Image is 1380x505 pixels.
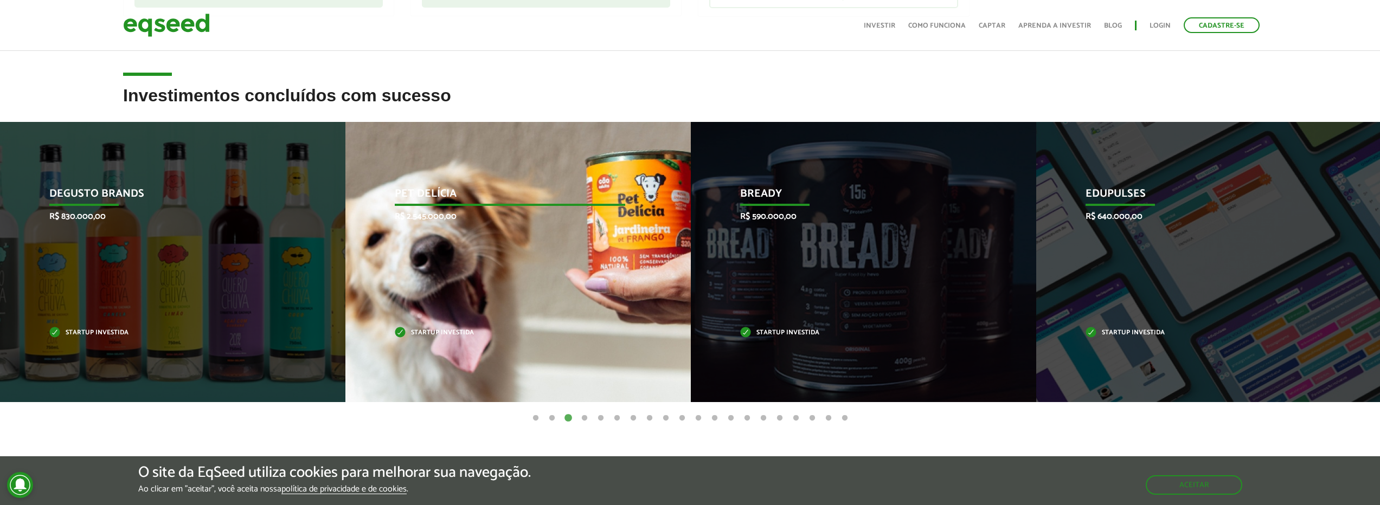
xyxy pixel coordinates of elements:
button: 16 of 20 [774,413,785,424]
p: Pet Delícia [395,187,625,206]
p: Startup investida [49,330,280,336]
a: Como funciona [908,22,966,29]
button: 14 of 20 [742,413,753,424]
button: 2 of 20 [547,413,557,424]
p: Ao clicar em "aceitar", você aceita nossa . [138,484,531,494]
a: política de privacidade e de cookies [281,485,407,494]
p: R$ 2.545.000,00 [395,211,625,222]
button: 19 of 20 [823,413,834,424]
button: 5 of 20 [595,413,606,424]
button: Aceitar [1146,475,1242,495]
button: 7 of 20 [628,413,639,424]
button: 13 of 20 [726,413,736,424]
p: R$ 590.000,00 [740,211,971,222]
button: 20 of 20 [839,413,850,424]
button: 10 of 20 [677,413,688,424]
button: 15 of 20 [758,413,769,424]
button: 3 of 20 [563,413,574,424]
a: Login [1150,22,1171,29]
img: EqSeed [123,11,210,40]
button: 9 of 20 [660,413,671,424]
button: 12 of 20 [709,413,720,424]
button: 11 of 20 [693,413,704,424]
p: Startup investida [1086,330,1316,336]
button: 8 of 20 [644,413,655,424]
a: Investir [864,22,895,29]
p: Startup investida [395,330,625,336]
a: Aprenda a investir [1018,22,1091,29]
p: Startup investida [740,330,971,336]
p: Edupulses [1086,187,1316,206]
p: R$ 830.000,00 [49,211,280,222]
button: 18 of 20 [807,413,818,424]
h2: Investimentos concluídos com sucesso [123,86,1257,121]
button: 4 of 20 [579,413,590,424]
a: Cadastre-se [1184,17,1260,33]
button: 6 of 20 [612,413,622,424]
p: Degusto Brands [49,187,280,206]
a: Captar [979,22,1005,29]
p: R$ 640.000,00 [1086,211,1316,222]
a: Blog [1104,22,1122,29]
button: 17 of 20 [791,413,801,424]
button: 1 of 20 [530,413,541,424]
p: Bready [740,187,971,206]
h5: O site da EqSeed utiliza cookies para melhorar sua navegação. [138,464,531,481]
